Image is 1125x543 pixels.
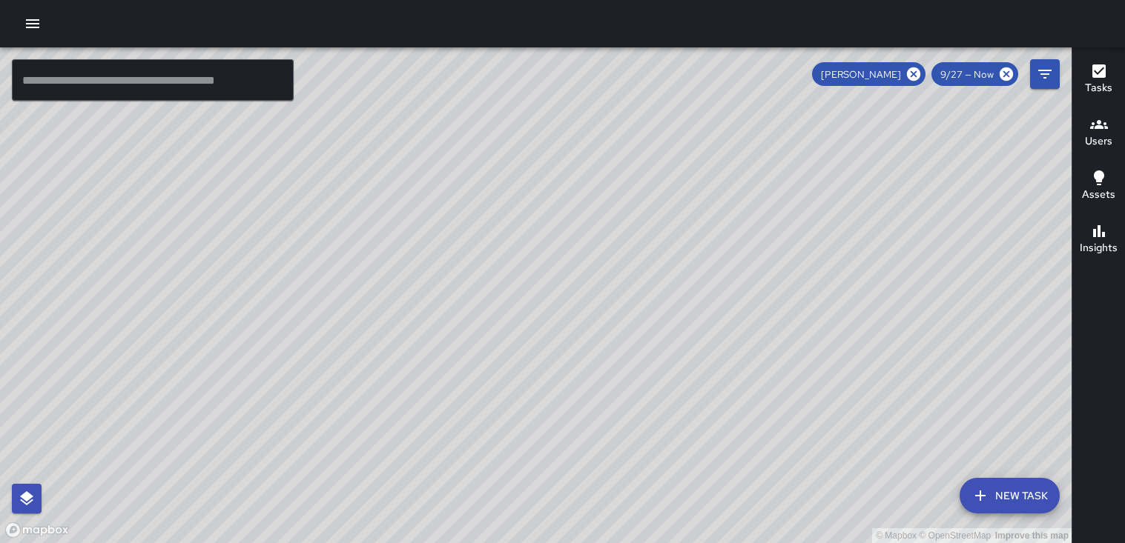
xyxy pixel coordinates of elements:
[1082,187,1115,203] h6: Assets
[812,62,926,86] div: [PERSON_NAME]
[1072,160,1125,213] button: Assets
[1085,80,1112,96] h6: Tasks
[931,68,1003,81] span: 9/27 — Now
[1085,133,1112,150] h6: Users
[1072,213,1125,267] button: Insights
[960,478,1060,513] button: New Task
[812,68,910,81] span: [PERSON_NAME]
[1072,107,1125,160] button: Users
[1080,240,1118,256] h6: Insights
[1030,59,1060,89] button: Filters
[1072,53,1125,107] button: Tasks
[931,62,1018,86] div: 9/27 — Now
